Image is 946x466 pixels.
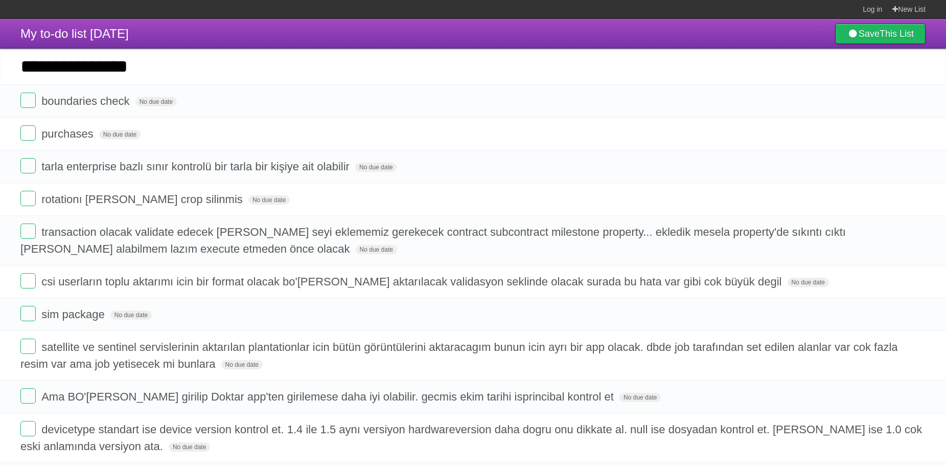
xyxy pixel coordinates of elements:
span: csi userların toplu aktarımı icin bir format olacak bo'[PERSON_NAME] aktarılacak validasyon sekli... [41,275,784,288]
label: Done [20,339,36,354]
span: No due date [619,393,661,402]
label: Done [20,421,36,436]
span: Ama BO'[PERSON_NAME] girilip Doktar app'ten girilemese daha iyi olabilir. gecmis ekim tarihi ispr... [41,390,616,403]
span: No due date [355,163,397,172]
label: Done [20,191,36,206]
b: This List [880,29,914,39]
span: rotationı [PERSON_NAME] crop silinmis [41,193,245,206]
span: devicetype standart ise device version kontrol et. 1.4 ile 1.5 aynı versiyon hardwareversion daha... [20,423,922,453]
label: Done [20,125,36,141]
span: My to-do list [DATE] [20,27,129,40]
span: sim package [41,308,107,321]
span: No due date [99,130,141,139]
span: transaction olacak validate edecek [PERSON_NAME] seyi eklememiz gerekecek contract subcontract mi... [20,226,846,255]
span: tarla enterprise bazlı sınır kontrolü bir tarla bir kişiye ait olabilir [41,160,352,173]
label: Done [20,224,36,239]
span: No due date [788,278,829,287]
label: Done [20,273,36,289]
label: Done [20,388,36,404]
span: boundaries check [41,95,132,107]
a: SaveThis List [835,24,926,44]
label: Done [20,306,36,321]
span: No due date [135,97,177,106]
span: No due date [356,245,397,254]
span: No due date [110,310,152,320]
span: purchases [41,127,96,140]
label: Done [20,93,36,108]
span: No due date [248,195,290,205]
span: No due date [169,442,210,452]
label: Done [20,158,36,173]
span: No due date [221,360,263,369]
span: satellite ve sentinel servislerinin aktarılan plantationlar icin bütün görüntülerini aktaracagım ... [20,341,898,370]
